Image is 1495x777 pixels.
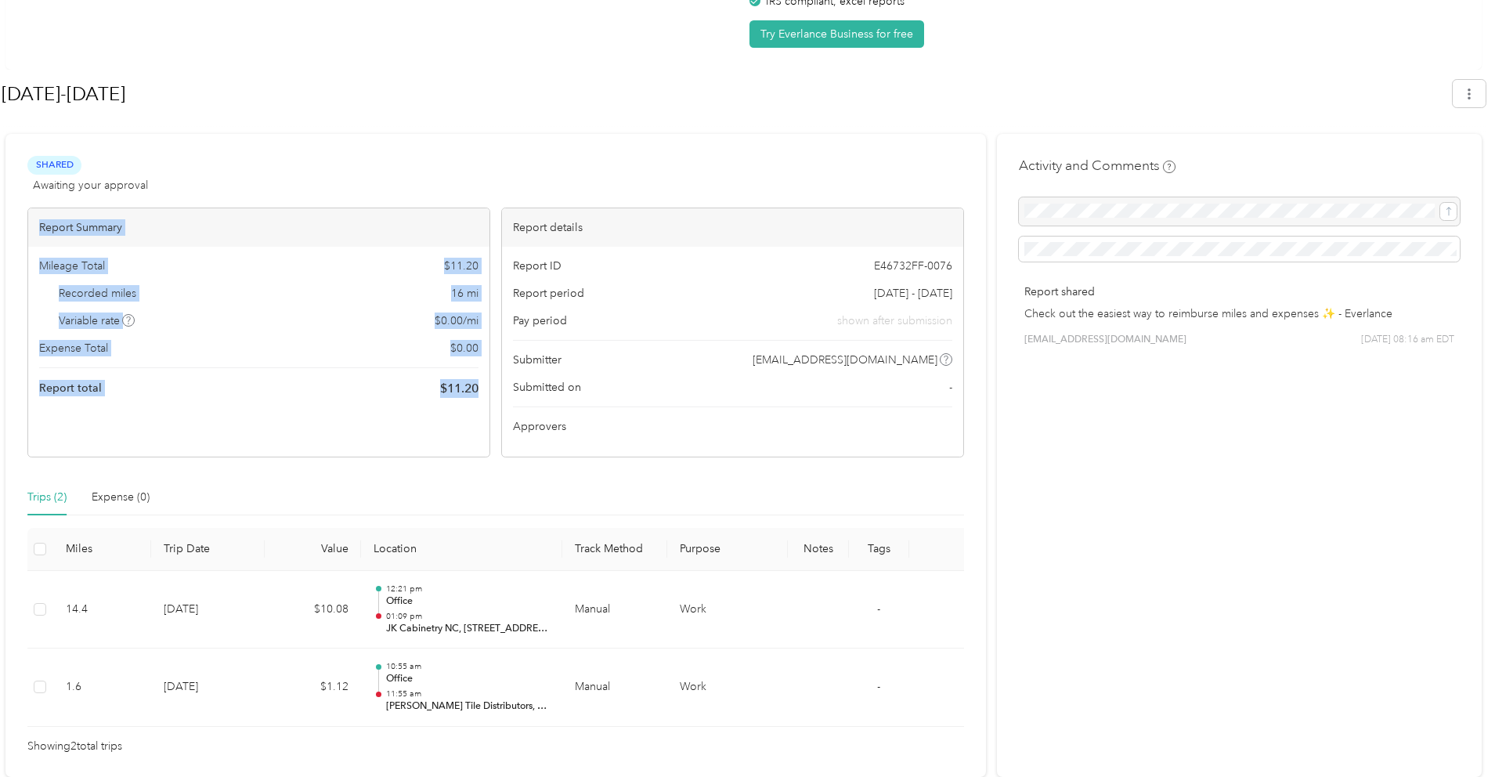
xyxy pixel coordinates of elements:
[53,649,152,727] td: 1.6
[513,285,584,302] span: Report period
[667,571,788,649] td: Work
[513,352,562,368] span: Submitter
[386,622,550,636] p: JK Cabinetry NC, [STREET_ADDRESS]
[27,738,122,755] span: Showing 2 total trips
[28,208,489,247] div: Report Summary
[92,489,150,506] div: Expense (0)
[39,258,105,274] span: Mileage Total
[265,528,361,571] th: Value
[39,380,102,396] span: Report total
[1361,333,1454,347] span: [DATE] 08:16 am EDT
[265,649,361,727] td: $1.12
[562,649,667,727] td: Manual
[27,156,81,174] span: Shared
[562,571,667,649] td: Manual
[837,313,952,329] span: shown after submission
[386,672,550,686] p: Office
[53,571,152,649] td: 14.4
[386,699,550,714] p: [PERSON_NAME] Tile Distributors, [STREET_ADDRESS]
[361,528,562,571] th: Location
[513,258,562,274] span: Report ID
[151,649,264,727] td: [DATE]
[849,528,909,571] th: Tags
[513,313,567,329] span: Pay period
[1024,284,1454,300] p: Report shared
[667,649,788,727] td: Work
[949,379,952,396] span: -
[749,20,924,48] button: Try Everlance Business for free
[451,285,478,302] span: 16 mi
[877,680,880,693] span: -
[874,258,952,274] span: E46732FF-0076
[440,379,478,398] span: $ 11.20
[386,688,550,699] p: 11:55 am
[265,571,361,649] td: $10.08
[450,340,478,356] span: $ 0.00
[53,528,152,571] th: Miles
[151,571,264,649] td: [DATE]
[2,75,1442,113] h1: September 15-19
[513,418,566,435] span: Approvers
[667,528,788,571] th: Purpose
[386,661,550,672] p: 10:55 am
[386,611,550,622] p: 01:09 pm
[27,489,67,506] div: Trips (2)
[444,258,478,274] span: $ 11.20
[33,177,148,193] span: Awaiting your approval
[39,340,108,356] span: Expense Total
[386,594,550,609] p: Office
[1019,156,1175,175] h4: Activity and Comments
[386,584,550,594] p: 12:21 pm
[59,285,136,302] span: Recorded miles
[1024,333,1186,347] span: [EMAIL_ADDRESS][DOMAIN_NAME]
[877,602,880,616] span: -
[502,208,963,247] div: Report details
[1024,305,1454,322] p: Check out the easiest way to reimburse miles and expenses ✨ - Everlance
[562,528,667,571] th: Track Method
[59,313,135,329] span: Variable rate
[151,528,264,571] th: Trip Date
[874,285,952,302] span: [DATE] - [DATE]
[788,528,848,571] th: Notes
[435,313,478,329] span: $ 0.00 / mi
[753,352,937,368] span: [EMAIL_ADDRESS][DOMAIN_NAME]
[513,379,581,396] span: Submitted on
